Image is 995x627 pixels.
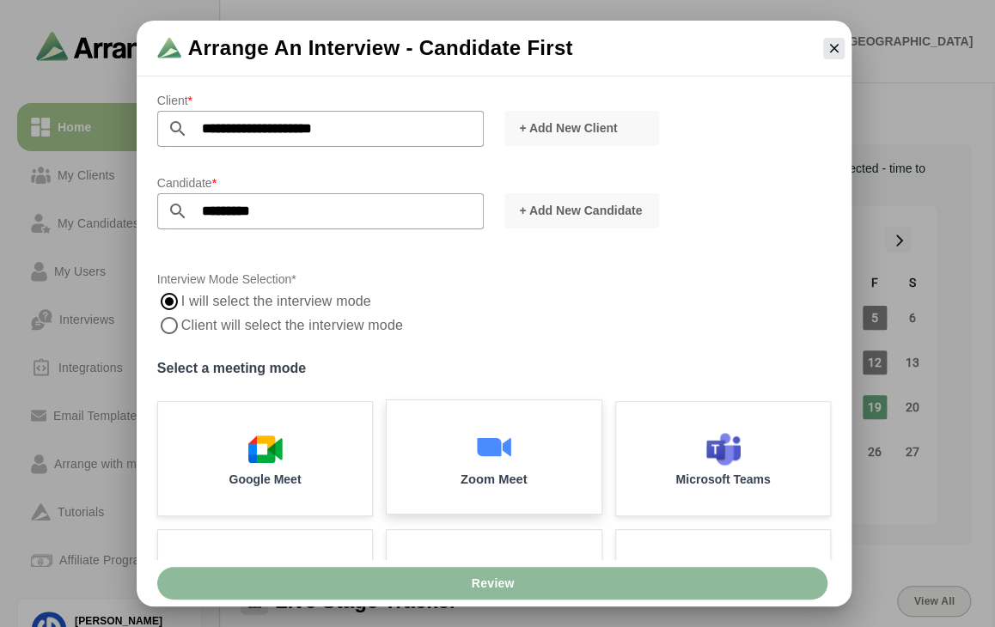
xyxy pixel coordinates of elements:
[504,193,659,228] button: + Add New Candidate
[188,34,573,62] span: Arrange an Interview - Candidate First
[461,472,528,485] p: Zoom Meet
[675,473,770,485] p: Microsoft Teams
[157,90,484,111] p: Client
[476,429,512,465] img: Zoom Meet
[518,119,617,137] span: + Add New Client
[157,173,484,193] p: Candidate
[229,473,301,485] p: Google Meet
[181,289,372,313] label: I will select the interview mode
[518,202,642,219] span: + Add New Candidate
[248,432,283,466] img: Google Meet
[706,432,741,466] img: Microsoft Teams
[157,356,832,380] label: Select a meeting mode
[157,269,832,289] p: Interview Mode Selection*
[181,313,484,338] label: Client will select the interview mode
[504,111,659,146] button: + Add New Client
